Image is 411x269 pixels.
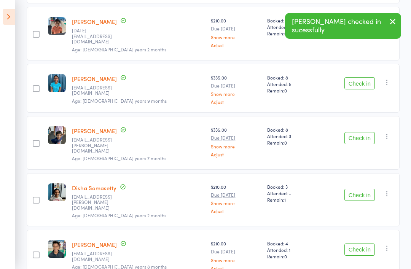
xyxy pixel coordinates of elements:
[72,28,121,44] small: raja_kakarla@yahoo.com
[284,139,287,146] span: 0
[72,194,121,210] small: vandana.setty@gmail.com
[284,30,287,37] span: 0
[211,35,261,40] a: Show more
[344,189,375,201] button: Check in
[211,99,261,104] a: Adjust
[72,75,117,83] a: [PERSON_NAME]
[211,26,261,31] small: Due [DATE]
[267,30,316,37] span: Remain:
[72,251,121,262] small: azzyg77@gmail.com
[72,127,117,135] a: [PERSON_NAME]
[211,144,261,149] a: Show more
[211,249,261,254] small: Due [DATE]
[72,212,166,218] span: Age: [DEMOGRAPHIC_DATA] years 2 months
[267,74,316,81] span: Booked: 8
[211,17,261,47] div: $210.00
[267,253,316,259] span: Remain:
[344,132,375,144] button: Check in
[72,137,121,153] small: Divya0411.nandagopal@gmail.com
[284,87,287,94] span: 0
[267,139,316,146] span: Remain:
[72,85,121,96] small: krishnakanduri@yahoo.com
[284,253,287,259] span: 0
[211,201,261,205] a: Show more
[267,81,316,87] span: Attended: 5
[72,240,117,248] a: [PERSON_NAME]
[344,244,375,256] button: Check in
[72,46,166,53] span: Age: [DEMOGRAPHIC_DATA] years 2 months
[267,17,316,24] span: Booked: 4
[267,196,316,203] span: Remain:
[48,74,66,92] img: image1754692130.png
[72,155,166,161] span: Age: [DEMOGRAPHIC_DATA] years 7 months
[72,184,116,192] a: Disha Somasetty
[285,13,401,39] div: [PERSON_NAME] checked in sucessfully
[267,87,316,94] span: Remain:
[267,240,316,247] span: Booked: 4
[267,190,316,196] span: Attended: -
[211,91,261,96] a: Show more
[284,196,286,203] span: 1
[211,135,261,140] small: Due [DATE]
[72,97,167,104] span: Age: [DEMOGRAPHIC_DATA] years 9 months
[48,126,66,144] img: image1736562770.png
[267,183,316,190] span: Booked: 3
[211,152,261,157] a: Adjust
[267,126,316,133] span: Booked: 8
[211,83,261,88] small: Due [DATE]
[267,24,316,30] span: Attended: -
[48,17,66,35] img: image1694039485.png
[267,247,316,253] span: Attended: 1
[48,183,66,201] img: image1742943719.png
[48,240,66,258] img: image1730851968.png
[211,209,261,213] a: Adjust
[211,126,261,156] div: $335.00
[211,192,261,197] small: Due [DATE]
[267,133,316,139] span: Attended: 3
[211,183,261,213] div: $210.00
[211,43,261,48] a: Adjust
[344,77,375,89] button: Check in
[211,74,261,104] div: $335.00
[72,18,117,25] a: [PERSON_NAME]
[211,258,261,263] a: Show more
